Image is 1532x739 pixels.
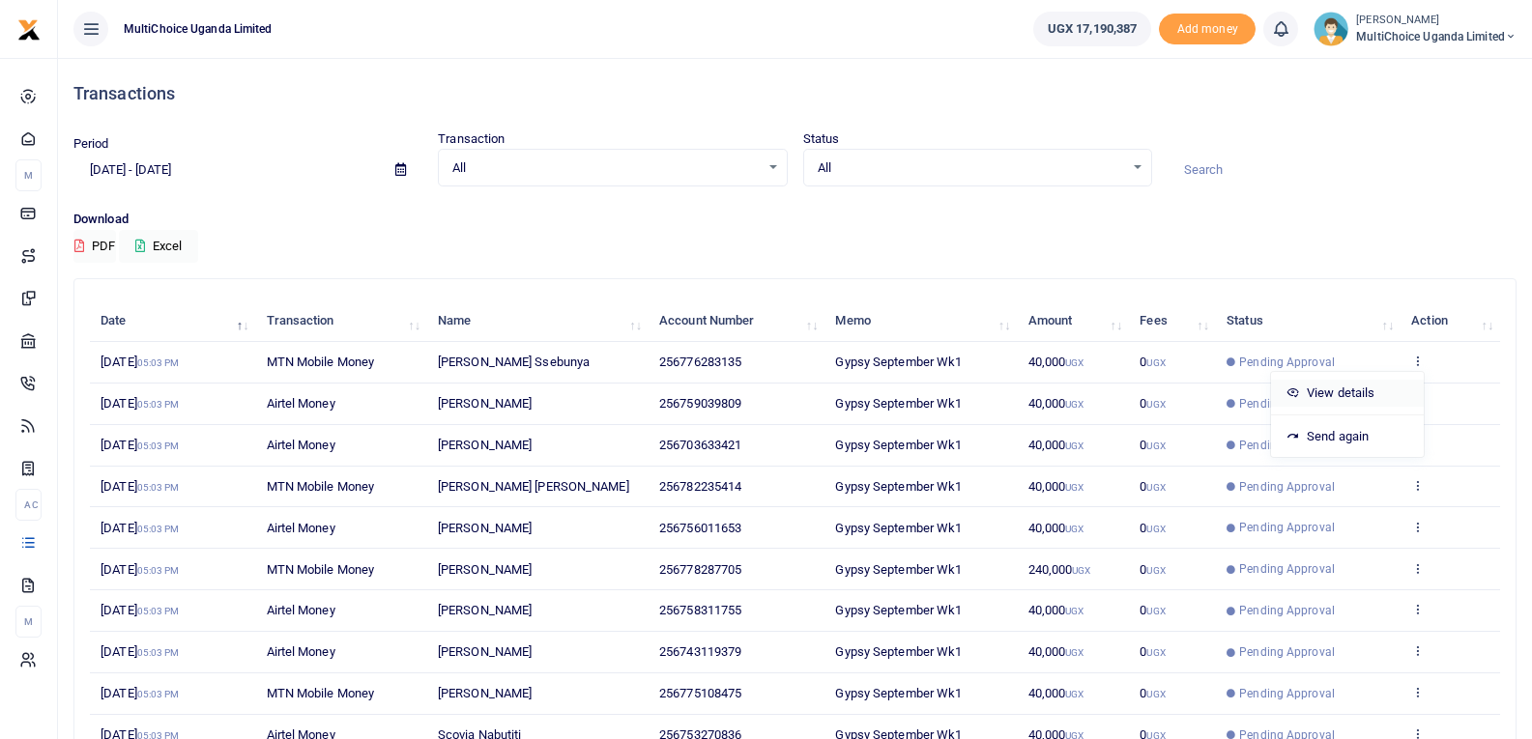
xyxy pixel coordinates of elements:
[1072,565,1090,576] small: UGX
[101,355,179,369] span: [DATE]
[1314,12,1348,46] img: profile-user
[1146,565,1165,576] small: UGX
[1140,479,1165,494] span: 0
[101,686,179,700] span: [DATE]
[1140,603,1165,617] span: 0
[438,396,532,411] span: [PERSON_NAME]
[15,159,42,191] li: M
[17,21,41,36] a: logo-small logo-large logo-large
[835,355,962,369] span: Gypsy September Wk1
[438,355,590,369] span: [PERSON_NAME] Ssebunya
[1028,686,1084,700] span: 40,000
[15,489,42,521] li: Ac
[137,357,180,368] small: 05:03 PM
[137,482,180,493] small: 05:03 PM
[137,689,180,699] small: 05:03 PM
[835,603,962,617] span: Gypsy September Wk1
[835,438,962,452] span: Gypsy September Wk1
[267,438,335,452] span: Airtel Money
[1146,689,1165,699] small: UGX
[1140,562,1165,577] span: 0
[1140,686,1165,700] span: 0
[101,479,179,494] span: [DATE]
[649,300,824,342] th: Account Number: activate to sort column ascending
[659,438,741,452] span: 256703633421
[1314,12,1517,46] a: profile-user [PERSON_NAME] MultiChoice Uganda Limited
[1065,524,1084,534] small: UGX
[1140,644,1165,659] span: 0
[116,20,280,38] span: MultiChoice Uganda Limited
[1140,396,1165,411] span: 0
[137,565,180,576] small: 05:03 PM
[1356,28,1517,45] span: MultiChoice Uganda Limited
[1271,423,1424,450] a: Send again
[267,479,375,494] span: MTN Mobile Money
[438,603,532,617] span: [PERSON_NAME]
[1239,519,1335,536] span: Pending Approval
[438,479,629,494] span: [PERSON_NAME] [PERSON_NAME]
[1239,478,1335,496] span: Pending Approval
[73,210,1517,230] p: Download
[1048,19,1137,39] span: UGX 17,190,387
[1239,685,1335,702] span: Pending Approval
[1065,606,1084,616] small: UGX
[452,158,759,178] span: All
[1028,603,1084,617] span: 40,000
[137,524,180,534] small: 05:03 PM
[267,521,335,535] span: Airtel Money
[1239,560,1335,578] span: Pending Approval
[1065,689,1084,699] small: UGX
[438,129,505,149] label: Transaction
[15,606,42,638] li: M
[267,355,375,369] span: MTN Mobile Money
[438,521,532,535] span: [PERSON_NAME]
[438,438,532,452] span: [PERSON_NAME]
[835,562,962,577] span: Gypsy September Wk1
[119,230,198,263] button: Excel
[1065,441,1084,451] small: UGX
[835,644,962,659] span: Gypsy September Wk1
[1028,396,1084,411] span: 40,000
[1216,300,1401,342] th: Status: activate to sort column ascending
[1140,438,1165,452] span: 0
[267,603,335,617] span: Airtel Money
[835,396,962,411] span: Gypsy September Wk1
[1146,357,1165,368] small: UGX
[137,647,180,658] small: 05:03 PM
[101,438,179,452] span: [DATE]
[835,479,962,494] span: Gypsy September Wk1
[73,134,109,154] label: Period
[1159,20,1256,35] a: Add money
[1401,300,1500,342] th: Action: activate to sort column ascending
[835,521,962,535] span: Gypsy September Wk1
[1239,395,1335,412] span: Pending Approval
[73,154,380,186] input: select period
[1028,644,1084,659] span: 40,000
[1146,524,1165,534] small: UGX
[267,686,375,700] span: MTN Mobile Money
[659,355,741,369] span: 256776283135
[1028,355,1084,369] span: 40,000
[438,686,532,700] span: [PERSON_NAME]
[1140,521,1165,535] span: 0
[1271,380,1424,407] a: View details
[1146,482,1165,493] small: UGX
[1146,399,1165,410] small: UGX
[267,396,335,411] span: Airtel Money
[267,644,335,659] span: Airtel Money
[659,686,741,700] span: 256775108475
[659,521,741,535] span: 256756011653
[659,396,741,411] span: 256759039809
[1028,562,1091,577] span: 240,000
[1159,14,1256,45] li: Toup your wallet
[1356,13,1517,29] small: [PERSON_NAME]
[438,562,532,577] span: [PERSON_NAME]
[1168,154,1517,186] input: Search
[1065,399,1084,410] small: UGX
[1239,354,1335,371] span: Pending Approval
[1239,643,1335,661] span: Pending Approval
[1129,300,1216,342] th: Fees: activate to sort column ascending
[803,129,840,149] label: Status
[1065,482,1084,493] small: UGX
[73,83,1517,104] h4: Transactions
